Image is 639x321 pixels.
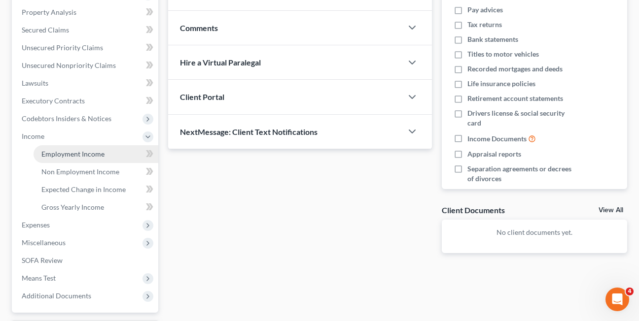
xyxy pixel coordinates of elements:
a: Expected Change in Income [34,181,158,198]
div: Client Documents [442,205,505,215]
span: Unsecured Nonpriority Claims [22,61,116,69]
span: Separation agreements or decrees of divorces [467,164,572,184]
span: Executory Contracts [22,96,85,105]
span: Income Documents [467,134,527,144]
a: Gross Yearly Income [34,198,158,216]
span: Gross Yearly Income [41,203,104,211]
a: Property Analysis [14,3,158,21]
a: Non Employment Income [34,163,158,181]
span: 4 [626,288,634,295]
span: Comments [180,23,218,32]
span: Bank statements [467,34,518,44]
span: Codebtors Insiders & Notices [22,114,111,123]
p: No client documents yet. [450,227,619,237]
span: Recorded mortgages and deeds [467,64,563,74]
span: Lawsuits [22,79,48,87]
a: Lawsuits [14,74,158,92]
span: Income [22,132,44,140]
a: Executory Contracts [14,92,158,110]
span: Employment Income [41,150,105,158]
a: Employment Income [34,145,158,163]
span: Secured Claims [22,26,69,34]
a: Unsecured Priority Claims [14,39,158,57]
span: Non Employment Income [41,167,119,176]
span: Pay advices [467,5,503,15]
iframe: Intercom live chat [605,288,629,311]
span: Tax returns [467,20,502,30]
span: Client Portal [180,92,224,101]
span: Expected Change in Income [41,185,126,193]
span: SOFA Review [22,256,63,264]
span: NextMessage: Client Text Notifications [180,127,318,136]
span: Retirement account statements [467,94,563,103]
a: SOFA Review [14,252,158,269]
a: View All [599,207,623,214]
span: Additional Documents [22,291,91,300]
span: Means Test [22,274,56,282]
span: Appraisal reports [467,149,521,159]
span: Hire a Virtual Paralegal [180,58,261,67]
a: Secured Claims [14,21,158,39]
span: Property Analysis [22,8,76,16]
span: Miscellaneous [22,238,66,247]
span: Drivers license & social security card [467,108,572,128]
span: Titles to motor vehicles [467,49,539,59]
a: Unsecured Nonpriority Claims [14,57,158,74]
span: Life insurance policies [467,79,535,89]
span: Unsecured Priority Claims [22,43,103,52]
span: Expenses [22,221,50,229]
